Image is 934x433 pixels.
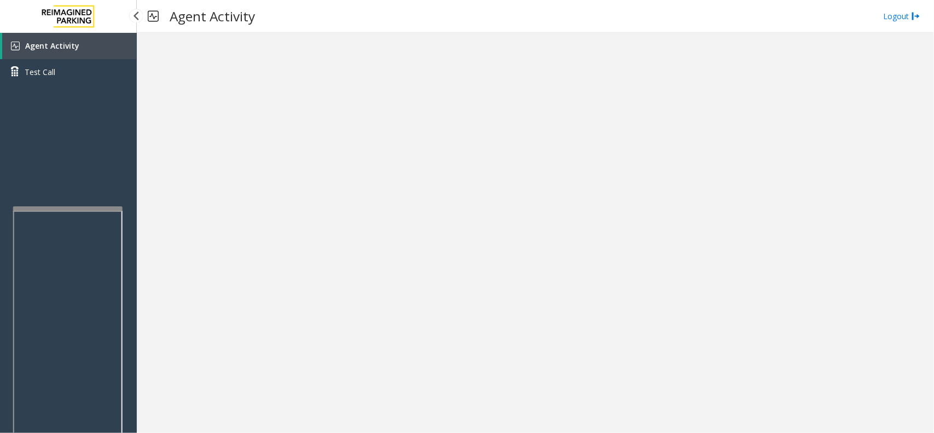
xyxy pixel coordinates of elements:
[883,10,920,22] a: Logout
[11,42,20,50] img: 'icon'
[148,3,159,30] img: pageIcon
[25,41,79,51] span: Agent Activity
[25,66,55,78] span: Test Call
[164,3,260,30] h3: Agent Activity
[2,33,137,59] a: Agent Activity
[912,10,920,22] img: logout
